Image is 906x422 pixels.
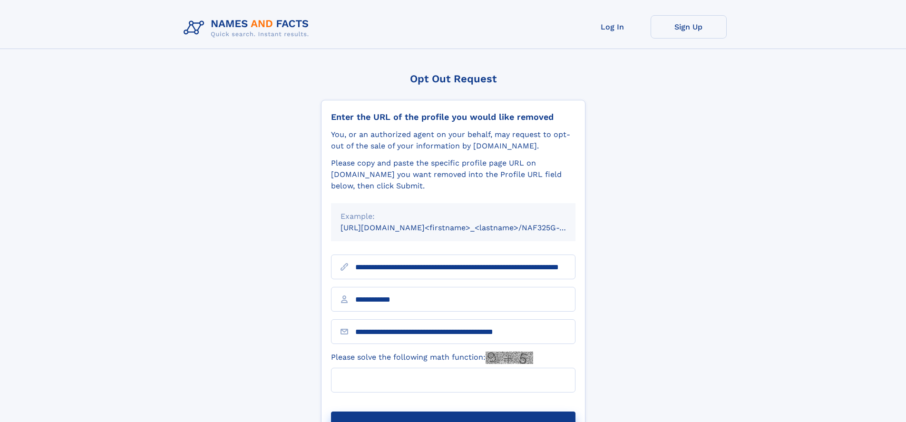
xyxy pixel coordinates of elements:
div: You, or an authorized agent on your behalf, may request to opt-out of the sale of your informatio... [331,129,575,152]
div: Example: [341,211,566,222]
div: Opt Out Request [321,73,585,85]
label: Please solve the following math function: [331,352,533,364]
div: Please copy and paste the specific profile page URL on [DOMAIN_NAME] you want removed into the Pr... [331,157,575,192]
a: Log In [575,15,651,39]
small: [URL][DOMAIN_NAME]<firstname>_<lastname>/NAF325G-xxxxxxxx [341,223,594,232]
img: Logo Names and Facts [180,15,317,41]
a: Sign Up [651,15,727,39]
div: Enter the URL of the profile you would like removed [331,112,575,122]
